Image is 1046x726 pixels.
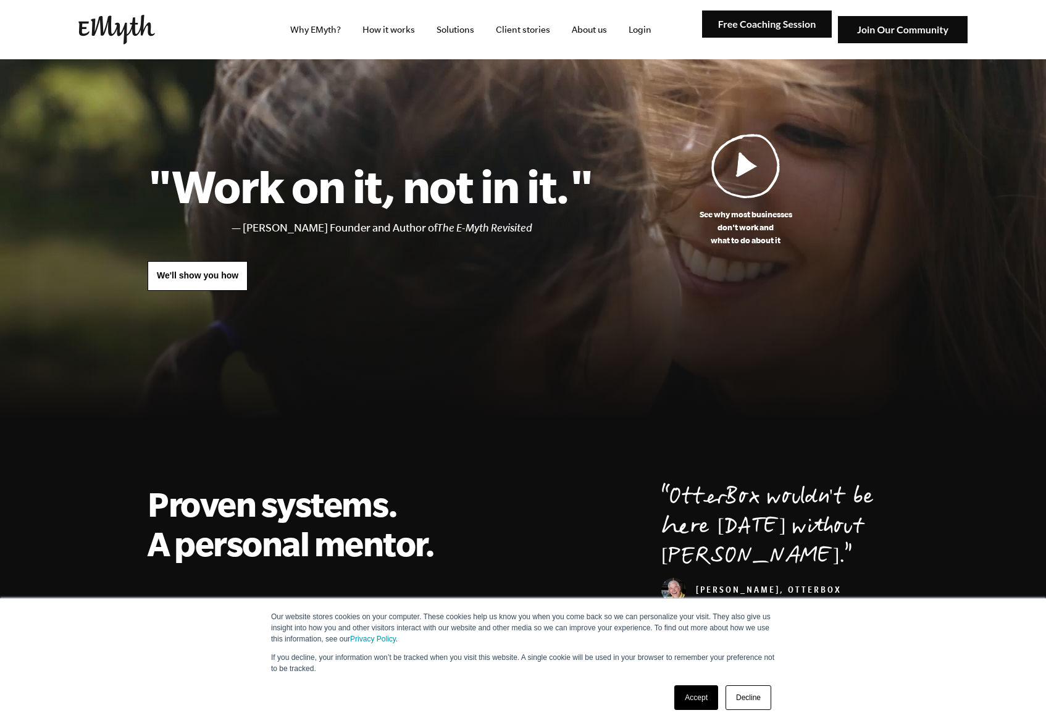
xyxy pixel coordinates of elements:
[157,270,238,280] span: We'll show you how
[711,133,780,198] img: Play Video
[148,159,593,213] h1: "Work on it, not in it."
[148,261,248,291] a: We'll show you how
[661,484,898,573] p: OtterBox wouldn't be here [DATE] without [PERSON_NAME].
[593,208,898,247] p: See why most businesses don't work and what to do about it
[78,15,155,44] img: EMyth
[674,685,718,710] a: Accept
[148,594,449,644] p: We combine time-tested systems with the accountability and guidance of a 1:1 mentor to support no...
[702,10,832,38] img: Free Coaching Session
[726,685,771,710] a: Decline
[661,578,686,603] img: Curt Richardson, OtterBox
[838,16,968,44] img: Join Our Community
[350,635,396,643] a: Privacy Policy
[243,219,593,237] li: [PERSON_NAME] Founder and Author of
[271,611,775,645] p: Our website stores cookies on your computer. These cookies help us know you when you come back so...
[984,667,1046,726] iframe: Chat Widget
[661,586,842,596] cite: [PERSON_NAME], OtterBox
[148,484,449,563] h2: Proven systems. A personal mentor.
[593,133,898,247] a: See why most businessesdon't work andwhat to do about it
[271,652,775,674] p: If you decline, your information won’t be tracked when you visit this website. A single cookie wi...
[437,222,532,234] i: The E-Myth Revisited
